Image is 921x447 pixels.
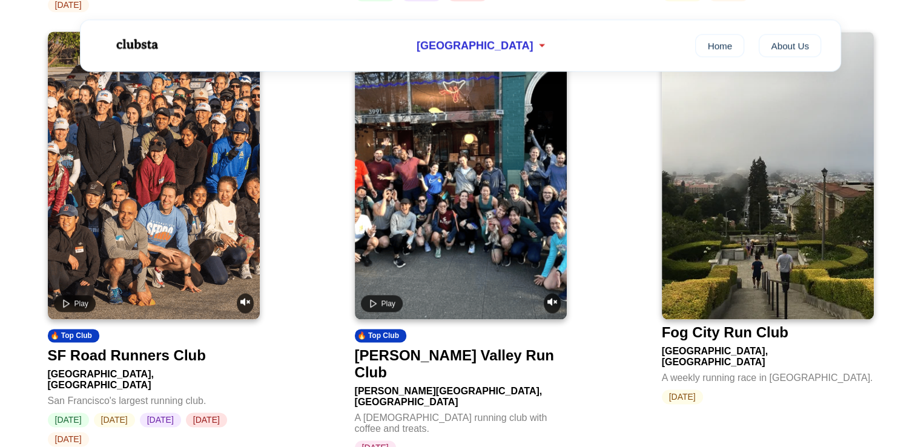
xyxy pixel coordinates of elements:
div: [GEOGRAPHIC_DATA], [GEOGRAPHIC_DATA] [48,364,260,391]
button: Play video [54,295,96,312]
div: [GEOGRAPHIC_DATA], [GEOGRAPHIC_DATA] [662,341,874,368]
div: 🔥 Top Club [355,329,406,342]
div: San Francisco's largest running club. [48,391,260,406]
a: Fog City Run ClubFog City Run Club[GEOGRAPHIC_DATA], [GEOGRAPHIC_DATA]A weekly running race in [G... [662,31,874,404]
img: Fog City Run Club [662,31,874,319]
img: Logo [100,29,173,59]
div: A weekly running race in [GEOGRAPHIC_DATA]. [662,368,874,383]
a: Home [695,34,744,57]
div: A [DEMOGRAPHIC_DATA] running club with coffee and treats. [355,408,567,434]
div: [PERSON_NAME][GEOGRAPHIC_DATA], [GEOGRAPHIC_DATA] [355,381,567,408]
span: [DATE] [94,412,135,427]
span: [DATE] [186,412,227,427]
span: Play [381,299,395,308]
a: Play videoUnmute video🔥 Top ClubSF Road Runners Club[GEOGRAPHIC_DATA], [GEOGRAPHIC_DATA]San Franc... [48,31,260,446]
span: [DATE] [662,389,703,404]
div: [PERSON_NAME] Valley Run Club [355,347,562,381]
button: Unmute video [237,293,254,313]
span: [DATE] [48,412,89,427]
a: About Us [759,34,821,57]
div: SF Road Runners Club [48,347,206,364]
button: Unmute video [544,293,561,313]
span: [DATE] [48,432,89,446]
span: [GEOGRAPHIC_DATA] [417,39,533,52]
button: Play video [361,295,403,312]
div: Fog City Run Club [662,324,788,341]
div: 🔥 Top Club [48,329,99,342]
span: Play [74,299,88,308]
span: [DATE] [140,412,181,427]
